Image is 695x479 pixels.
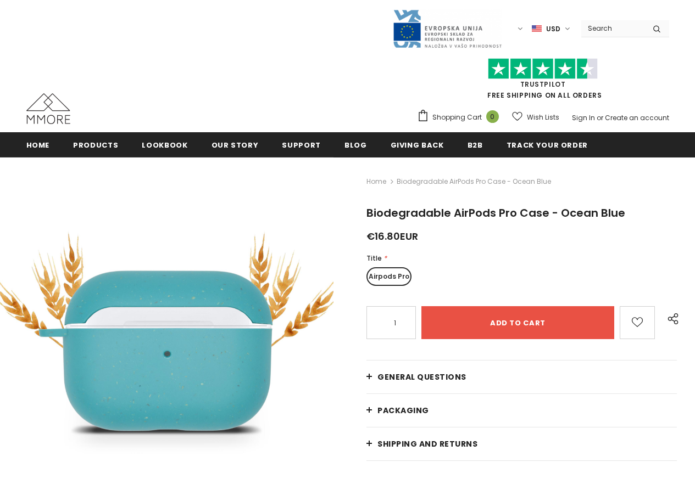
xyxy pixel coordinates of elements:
span: Our Story [212,140,259,150]
span: €16.80EUR [366,229,418,243]
a: Sign In [572,113,595,122]
span: Biodegradable AirPods Pro Case - Ocean Blue [397,175,551,188]
span: Products [73,140,118,150]
span: B2B [468,140,483,150]
input: Add to cart [421,306,614,339]
a: PACKAGING [366,394,677,427]
span: Title [366,253,382,263]
span: Shipping and returns [377,438,477,449]
span: Giving back [391,140,444,150]
span: Home [26,140,50,150]
span: Blog [344,140,367,150]
a: Home [26,132,50,157]
a: Create an account [605,113,669,122]
input: Search Site [581,20,644,36]
span: General Questions [377,371,466,382]
a: B2B [468,132,483,157]
img: MMORE Cases [26,93,70,124]
span: Lookbook [142,140,187,150]
span: USD [546,24,560,35]
a: General Questions [366,360,677,393]
img: Trust Pilot Stars [488,58,598,80]
a: Javni Razpis [392,24,502,33]
span: 0 [486,110,499,123]
span: or [597,113,603,122]
img: USD [532,24,542,33]
span: FREE SHIPPING ON ALL ORDERS [417,63,669,100]
a: Lookbook [142,132,187,157]
a: Products [73,132,118,157]
a: Track your order [507,132,588,157]
a: Our Story [212,132,259,157]
img: Javni Razpis [392,9,502,49]
label: Airpods Pro [366,267,412,286]
a: Shopping Cart 0 [417,109,504,126]
a: Shipping and returns [366,427,677,460]
a: Giving back [391,132,444,157]
a: support [282,132,321,157]
span: PACKAGING [377,405,429,416]
a: Home [366,175,386,188]
a: Wish Lists [512,108,559,127]
span: Shopping Cart [432,112,482,123]
a: Blog [344,132,367,157]
span: Biodegradable AirPods Pro Case - Ocean Blue [366,205,625,221]
span: Wish Lists [527,112,559,123]
a: Trustpilot [520,80,566,89]
span: Track your order [507,140,588,150]
span: support [282,140,321,150]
